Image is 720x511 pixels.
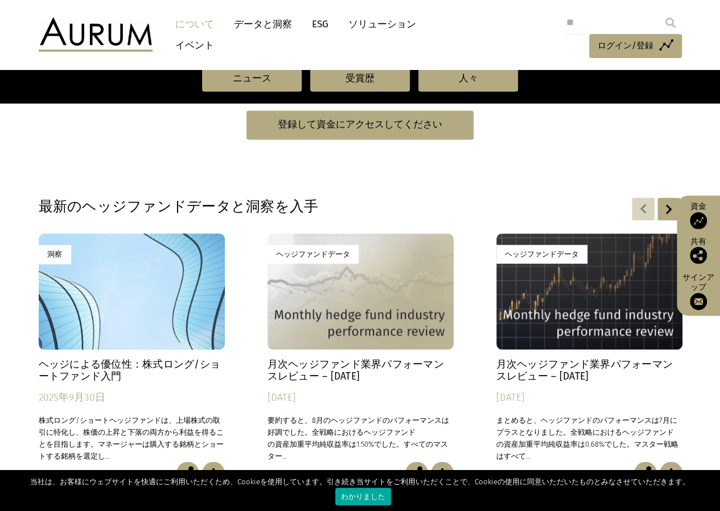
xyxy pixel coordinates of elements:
a: ヘッジファンドデータ 月次ヘッジファンド業界パフォーマンスレビュー – [DATE] [DATE] 要約すると、8月のヘッジファンドのパフォーマンスは好調でした。全戦略におけるヘッジファンドの資... [268,233,454,461]
img: 記事をダウンロード [202,461,225,484]
img: オーラム [39,18,153,52]
a: 資金 [682,201,714,229]
font: 1分で読む [268,469,300,477]
a: 洞察 ヘッジによる優位性：株式ロング/ショートファンド入門 2025年9月30日 株式ロング/ショートヘッジファンドは、上場株式の取引に特化し、株価の上昇と下落の両方から利益を得ることを目指しま... [39,233,225,461]
font: ESG [312,18,328,30]
img: この投稿を共有する [690,247,707,264]
font: 資産加重 [275,439,305,448]
a: イベント [170,35,214,56]
font: データと洞察 [234,18,292,30]
font: について [175,18,214,30]
font: 要約すると、8月のヘッジファンドのパフォーマンスは好調でした。全戦略におけるヘッジファンドの [268,415,449,448]
a: データと洞察 [228,14,298,35]
a: ソリューション [343,14,422,35]
input: Submit [659,11,682,34]
font: 株式ロング/ショートヘッジファンドは、上場株式の取引に特化し、株価の上昇と下落の両方から利益を得ることを目指します。マネージャーは購入する銘柄とショートする銘柄を選定し… [39,415,224,460]
a: 登録して資金にアクセスしてください [246,110,474,139]
font: [DATE] [496,391,525,403]
img: アクセスファンド [690,212,707,229]
img: ニュースレターに登録する [690,292,707,310]
img: 記事をダウンロード [431,461,454,484]
font: 2025年9月30日 [39,391,105,403]
a: ログイン/登録 [589,34,682,58]
font: ヘッジファンドデータ [505,250,579,258]
a: 人々 [418,65,518,92]
img: この投稿を共有する [176,461,199,484]
font: 当社は、お客様にウェブサイトを快適にご利用いただくため、Cookieを使用しています。引き続き当サイトをご利用いただくことで、Cookieの使用に同意いただいたものとみなさせていただきます。 [30,477,690,486]
font: 洞察 [47,250,62,258]
font: ログイン/登録 [598,40,653,51]
font: 月次ヘッジファンド業界パフォーマンスレビュー – [DATE] [496,358,673,382]
a: ESG [306,14,334,35]
font: 資産加重 [504,439,533,448]
font: ソリューション [348,18,416,30]
font: 月次ヘッジファンド業界パフォーマンスレビュー – [DATE] [268,358,444,382]
font: 共有 [690,237,706,246]
font: 1分で読む [496,469,529,477]
img: この投稿を共有する [634,461,657,484]
font: 受賞歴 [345,73,375,84]
font: ヘッジファンドデータ [276,250,350,258]
font: イベント [175,39,214,51]
img: 記事をダウンロード [660,461,682,484]
font: 人々 [459,73,478,84]
font: わかりました [341,492,385,501]
img: この投稿を共有する [405,461,428,484]
font: サインアップ [682,273,714,292]
font: 資金 [690,201,706,211]
a: サインアップ [682,273,714,310]
font: 33分で読めます [39,469,90,477]
font: 最新のヘッジファンドデータと洞察を入手 [39,197,319,215]
font: 登録して資金にアクセスしてください [278,119,442,130]
a: 受賞歴 [310,65,410,92]
font: ヘッジによる優位性：株式ロング/ショートファンド入門 [39,358,221,382]
font: ニュース [233,73,271,84]
a: ヘッジファンドデータ 月次ヘッジファンド業界パフォーマンスレビュー – [DATE] [DATE] まとめると、ヘッジファンドのパフォーマンスは7月にプラスとなりました。全戦略におけるヘッジファ... [496,233,682,461]
font: 平均純収益率は1.50%でした。すべてのマスター… [268,439,448,460]
a: ニュース [202,65,302,92]
a: について [170,14,220,35]
font: まとめると、ヘッジファンドのパフォーマンスは7月にプラスとなりました。全戦略におけるヘッジファンドの [496,415,677,448]
font: 平均純収益率は0.68%でした。マスター戦略はすべて… [496,439,678,460]
font: [DATE] [268,391,296,403]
